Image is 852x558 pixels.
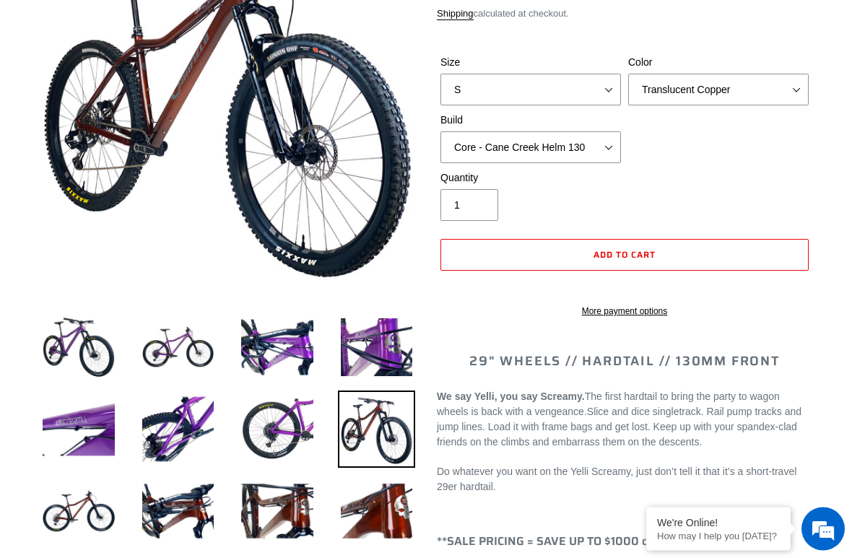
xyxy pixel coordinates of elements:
img: Load image into Gallery viewer, YELLI SCREAMY - Complete Bike [139,309,217,387]
a: Shipping [437,9,474,21]
img: Load image into Gallery viewer, YELLI SCREAMY - Complete Bike [40,473,118,551]
a: More payment options [440,305,809,318]
label: Quantity [440,171,621,186]
img: Load image into Gallery viewer, YELLI SCREAMY - Complete Bike [238,473,316,551]
h4: **SALE PRICING = SAVE UP TO $1000 off MSRP** [437,535,812,549]
img: Load image into Gallery viewer, YELLI SCREAMY - Complete Bike [338,391,416,469]
p: Slice and dice singletrack. Rail pump tracks and jump lines. Load it with frame bags and get lost... [437,390,812,450]
div: We're Online! [657,517,780,528]
button: Add to cart [440,240,809,271]
img: Load image into Gallery viewer, YELLI SCREAMY - Complete Bike [139,473,217,551]
label: Color [628,56,809,71]
img: Load image into Gallery viewer, YELLI SCREAMY - Complete Bike [40,309,118,387]
img: Load image into Gallery viewer, YELLI SCREAMY - Complete Bike [40,391,118,469]
span: Do whatever you want on the Yelli Screamy, just don’t tell it that it’s a short-travel 29er hardt... [437,466,796,493]
img: Load image into Gallery viewer, YELLI SCREAMY - Complete Bike [338,309,416,387]
img: Load image into Gallery viewer, YELLI SCREAMY - Complete Bike [139,391,217,469]
span: Add to cart [594,248,656,262]
div: calculated at checkout. [437,7,812,22]
span: The first hardtail to bring the party to wagon wheels is back with a vengeance. [437,391,780,418]
span: 29" WHEELS // HARDTAIL // 130MM FRONT [469,352,780,372]
b: We say Yelli, you say Screamy. [437,391,585,403]
p: How may I help you today? [657,531,780,541]
img: Load image into Gallery viewer, YELLI SCREAMY - Complete Bike [338,473,416,551]
img: Load image into Gallery viewer, YELLI SCREAMY - Complete Bike [238,391,316,469]
img: Load image into Gallery viewer, YELLI SCREAMY - Complete Bike [238,309,316,387]
label: Build [440,113,621,128]
label: Size [440,56,621,71]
